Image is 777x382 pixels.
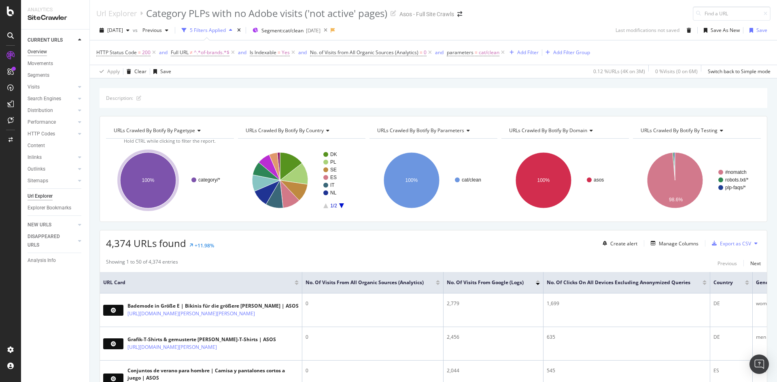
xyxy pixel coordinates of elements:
[28,204,71,212] div: Explorer Bookmarks
[28,48,47,56] div: Overview
[127,302,299,310] div: Bademode in Größe E | Bikinis für die größere [PERSON_NAME] | ASOS
[28,13,83,23] div: SiteCrawler
[28,192,53,200] div: Url Explorer
[238,145,366,215] svg: A chart.
[28,153,42,162] div: Inlinks
[553,49,590,56] div: Add Filter Group
[96,24,133,37] button: [DATE]
[725,169,747,175] text: #nomatch
[28,221,51,229] div: NEW URLS
[547,300,707,307] div: 1,699
[306,333,440,341] div: 0
[28,177,48,185] div: Sitemaps
[96,65,120,78] button: Apply
[330,190,337,196] text: NL
[190,49,193,56] span: ≠
[261,27,304,34] span: Segment: cat/clean
[28,106,76,115] a: Distribution
[537,177,550,183] text: 100%
[330,182,335,188] text: IT
[506,48,539,57] button: Add Filter
[103,279,293,286] span: URL Card
[479,47,499,58] span: cat/clean
[749,355,769,374] div: Open Intercom Messenger
[306,367,440,374] div: 0
[424,47,427,58] span: 0
[278,49,280,56] span: =
[28,141,84,150] a: Content
[447,333,540,341] div: 2,456
[178,24,236,37] button: 5 Filters Applied
[725,177,749,183] text: robots.txt/*
[28,204,84,212] a: Explorer Bookmarks
[28,232,68,249] div: DISAPPEARED URLS
[28,118,76,127] a: Performance
[127,310,255,318] a: [URL][DOMAIN_NAME][PERSON_NAME][PERSON_NAME]
[96,9,137,18] a: Url Explorer
[655,68,698,75] div: 0 % Visits ( 0 on 6M )
[28,118,56,127] div: Performance
[376,124,490,137] h4: URLs Crawled By Botify By parameters
[194,47,229,58] span: ^.*of-brands.*$
[713,300,749,307] div: DE
[107,27,123,34] span: 2025 Jul. 1st
[713,279,733,286] span: country
[28,59,84,68] a: Movements
[142,47,151,58] span: 200
[159,49,168,56] button: and
[28,192,84,200] a: Url Explorer
[127,343,217,351] a: [URL][DOMAIN_NAME][PERSON_NAME]
[138,49,141,56] span: =
[709,237,751,250] button: Export as CSV
[746,24,767,37] button: Save
[28,36,76,44] a: CURRENT URLS
[28,6,83,13] div: Analytics
[669,197,683,203] text: 98.6%
[711,27,740,34] div: Save As New
[133,27,139,34] span: vs
[610,240,637,247] div: Create alert
[96,49,137,56] span: HTTP Status Code
[127,367,299,382] div: Conjuntos de verano para hombre | Camisa y pantalones cortos a juego | ASOS
[599,237,637,250] button: Create alert
[123,65,146,78] button: Clear
[142,177,155,183] text: 100%
[106,145,234,215] svg: A chart.
[28,165,76,173] a: Outlinks
[756,279,774,286] span: Gender
[420,49,422,56] span: =
[146,6,387,20] div: Category PLPs with no Adobe visits ('not active' pages)
[507,124,622,137] h4: URLs Crawled By Botify By domain
[198,177,220,183] text: category/*
[103,305,123,315] img: main image
[190,27,226,34] div: 5 Filters Applied
[705,65,771,78] button: Switch back to Simple mode
[330,152,337,157] text: DK
[435,49,444,56] button: and
[28,106,53,115] div: Distribution
[298,49,307,56] button: and
[282,47,290,58] span: Yes
[139,27,162,34] span: Previous
[405,177,418,183] text: 100%
[330,175,337,180] text: ES
[501,145,629,215] div: A chart.
[306,300,440,307] div: 0
[28,153,76,162] a: Inlinks
[750,260,761,267] div: Next
[106,95,133,101] div: Description:
[547,333,707,341] div: 635
[718,258,737,268] button: Previous
[708,68,771,75] div: Switch back to Simple mode
[28,71,84,80] a: Segments
[330,159,336,165] text: PL
[150,65,171,78] button: Save
[112,124,227,137] h4: URLs Crawled By Botify By pagetype
[447,49,473,56] span: parameters
[107,68,120,75] div: Apply
[633,145,761,215] div: A chart.
[509,127,587,134] span: URLs Crawled By Botify By domain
